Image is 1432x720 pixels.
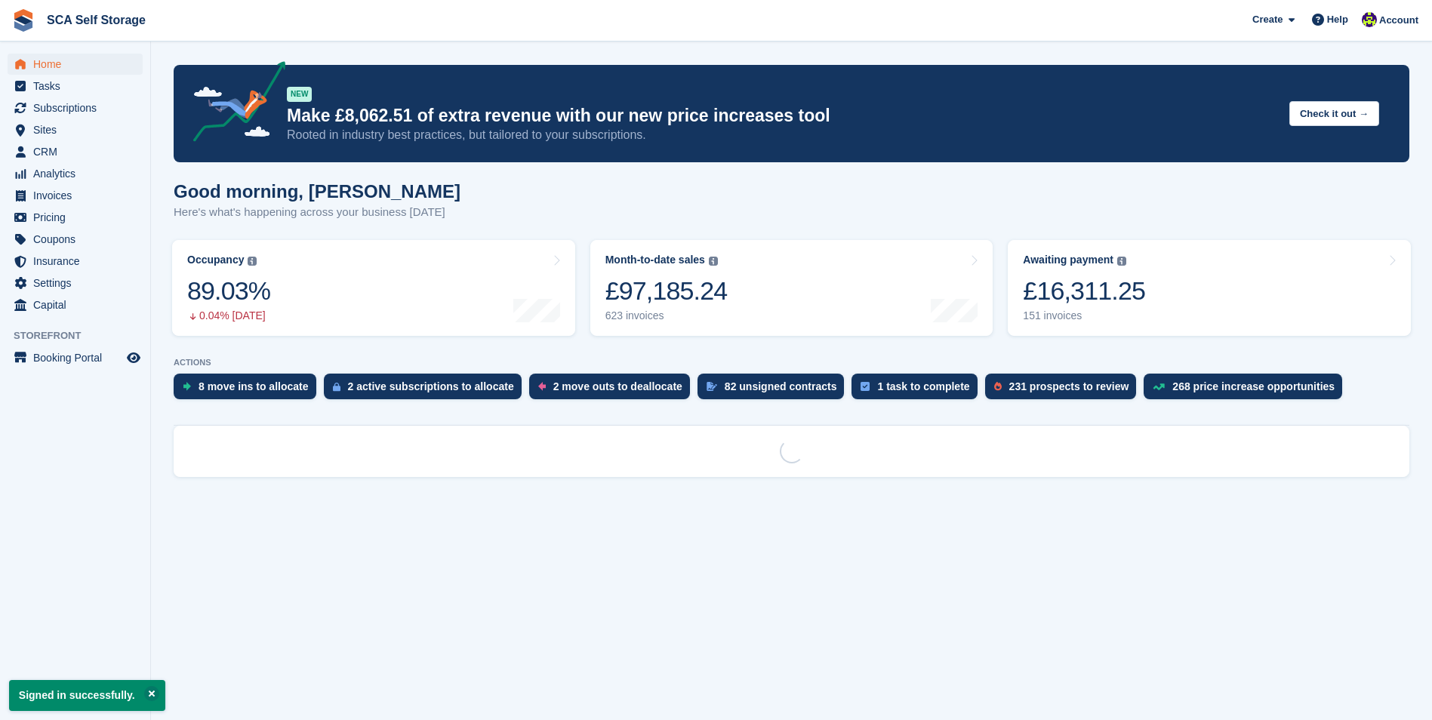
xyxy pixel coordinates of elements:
div: 268 price increase opportunities [1172,380,1335,392]
div: 82 unsigned contracts [725,380,837,392]
p: Make £8,062.51 of extra revenue with our new price increases tool [287,105,1277,127]
div: NEW [287,87,312,102]
div: 2 active subscriptions to allocate [348,380,514,392]
div: £16,311.25 [1023,275,1145,306]
a: menu [8,207,143,228]
span: Help [1327,12,1348,27]
a: 82 unsigned contracts [698,374,852,407]
div: Month-to-date sales [605,254,705,266]
a: menu [8,119,143,140]
p: Here's what's happening across your business [DATE] [174,204,460,221]
img: move_ins_to_allocate_icon-fdf77a2bb77ea45bf5b3d319d69a93e2d87916cf1d5bf7949dd705db3b84f3ca.svg [183,382,191,391]
img: price-adjustments-announcement-icon-8257ccfd72463d97f412b2fc003d46551f7dbcb40ab6d574587a9cd5c0d94... [180,61,286,147]
a: menu [8,54,143,75]
img: stora-icon-8386f47178a22dfd0bd8f6a31ec36ba5ce8667c1dd55bd0f319d3a0aa187defe.svg [12,9,35,32]
a: Occupancy 89.03% 0.04% [DATE] [172,240,575,336]
a: Awaiting payment £16,311.25 151 invoices [1008,240,1411,336]
a: Preview store [125,349,143,367]
img: prospect-51fa495bee0391a8d652442698ab0144808aea92771e9ea1ae160a38d050c398.svg [994,382,1002,391]
img: icon-info-grey-7440780725fd019a000dd9b08b2336e03edf1995a4989e88bcd33f0948082b44.svg [248,257,257,266]
a: menu [8,294,143,315]
a: menu [8,272,143,294]
img: icon-info-grey-7440780725fd019a000dd9b08b2336e03edf1995a4989e88bcd33f0948082b44.svg [1117,257,1126,266]
img: icon-info-grey-7440780725fd019a000dd9b08b2336e03edf1995a4989e88bcd33f0948082b44.svg [709,257,718,266]
div: 0.04% [DATE] [187,309,270,322]
div: 89.03% [187,275,270,306]
a: menu [8,97,143,118]
img: contract_signature_icon-13c848040528278c33f63329250d36e43548de30e8caae1d1a13099fd9432cc5.svg [707,382,717,391]
span: Booking Portal [33,347,124,368]
a: menu [8,251,143,272]
span: CRM [33,141,124,162]
div: £97,185.24 [605,275,728,306]
div: 151 invoices [1023,309,1145,322]
span: Sites [33,119,124,140]
span: Storefront [14,328,150,343]
div: 231 prospects to review [1009,380,1129,392]
a: 268 price increase opportunities [1144,374,1350,407]
a: menu [8,163,143,184]
span: Coupons [33,229,124,250]
p: ACTIONS [174,358,1409,368]
img: price_increase_opportunities-93ffe204e8149a01c8c9dc8f82e8f89637d9d84a8eef4429ea346261dce0b2c0.svg [1153,383,1165,390]
span: Create [1252,12,1283,27]
h1: Good morning, [PERSON_NAME] [174,181,460,202]
span: Pricing [33,207,124,228]
a: 231 prospects to review [985,374,1144,407]
span: Capital [33,294,124,315]
span: Invoices [33,185,124,206]
img: active_subscription_to_allocate_icon-d502201f5373d7db506a760aba3b589e785aa758c864c3986d89f69b8ff3... [333,382,340,392]
p: Signed in successfully. [9,680,165,711]
span: Analytics [33,163,124,184]
span: Home [33,54,124,75]
span: Account [1379,13,1418,28]
img: Thomas Webb [1362,12,1377,27]
img: move_outs_to_deallocate_icon-f764333ba52eb49d3ac5e1228854f67142a1ed5810a6f6cc68b1a99e826820c5.svg [538,382,546,391]
img: task-75834270c22a3079a89374b754ae025e5fb1db73e45f91037f5363f120a921f8.svg [861,382,870,391]
a: menu [8,229,143,250]
button: Check it out → [1289,101,1379,126]
div: Awaiting payment [1023,254,1113,266]
p: Rooted in industry best practices, but tailored to your subscriptions. [287,127,1277,143]
a: menu [8,75,143,97]
a: 1 task to complete [852,374,984,407]
a: 2 active subscriptions to allocate [324,374,529,407]
div: 8 move ins to allocate [199,380,309,392]
div: Occupancy [187,254,244,266]
a: 8 move ins to allocate [174,374,324,407]
span: Settings [33,272,124,294]
a: SCA Self Storage [41,8,152,32]
div: 2 move outs to deallocate [553,380,682,392]
a: menu [8,141,143,162]
a: 2 move outs to deallocate [529,374,698,407]
span: Tasks [33,75,124,97]
div: 623 invoices [605,309,728,322]
a: menu [8,185,143,206]
span: Subscriptions [33,97,124,118]
div: 1 task to complete [877,380,969,392]
span: Insurance [33,251,124,272]
a: menu [8,347,143,368]
a: Month-to-date sales £97,185.24 623 invoices [590,240,993,336]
